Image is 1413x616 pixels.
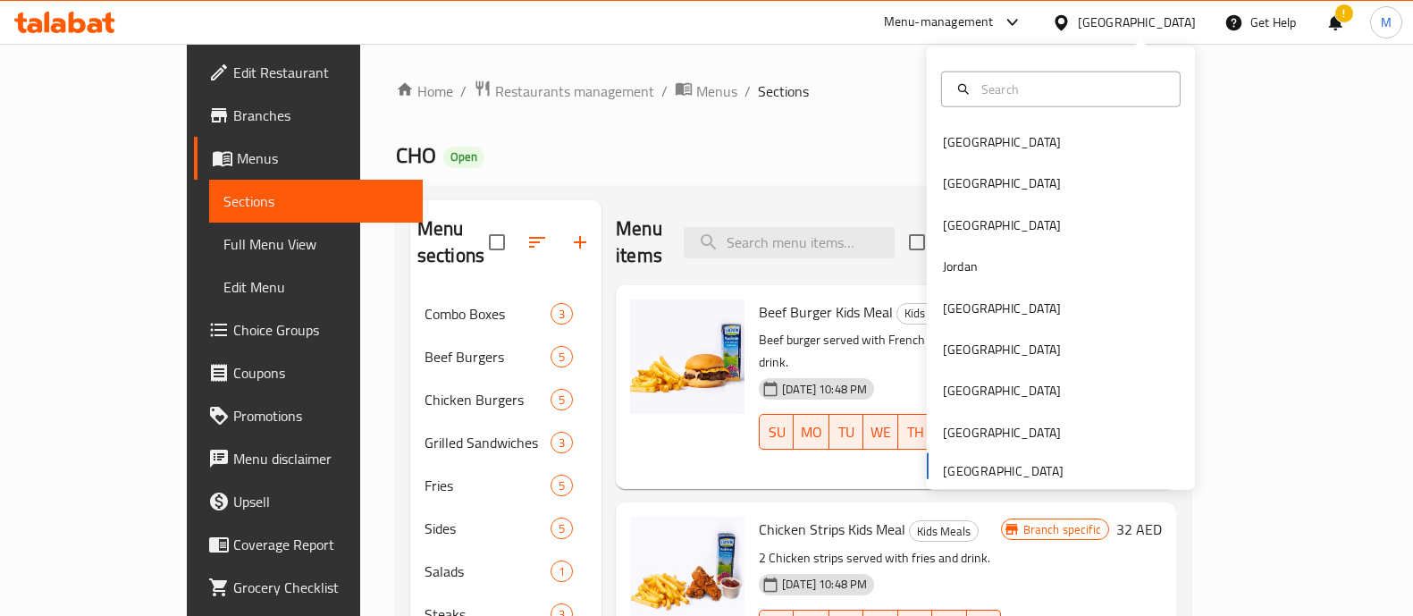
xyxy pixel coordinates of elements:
span: 5 [551,477,572,494]
a: Upsell [194,480,423,523]
div: items [551,561,573,582]
a: Menus [194,137,423,180]
span: WE [871,419,891,445]
span: Choice Groups [233,319,408,341]
span: Coverage Report [233,534,408,555]
div: Fries5 [410,464,601,507]
span: Edit Restaurant [233,62,408,83]
span: Grocery Checklist [233,577,408,598]
span: 3 [551,435,572,451]
span: Beef Burger Kids Meal [759,299,893,325]
div: items [551,432,573,453]
div: [GEOGRAPHIC_DATA] [943,298,1061,317]
div: Combo Boxes3 [410,292,601,335]
li: / [460,80,467,102]
span: Grilled Sandwiches [425,432,551,453]
nav: breadcrumb [396,80,1190,103]
span: TH [905,419,925,445]
span: Promotions [233,405,408,426]
span: Kids Meals [897,303,965,324]
span: Kids Meals [910,521,978,542]
h2: Menu sections [417,215,489,269]
a: Choice Groups [194,308,423,351]
div: [GEOGRAPHIC_DATA] [943,381,1061,401]
span: MO [801,419,822,445]
a: Branches [194,94,423,137]
span: 5 [551,520,572,537]
span: CHO [396,135,436,175]
span: Combo Boxes [425,303,551,325]
span: Select section [898,224,936,261]
h2: Menu items [616,215,662,269]
li: / [661,80,668,102]
p: 2 Chicken strips served with fries and drink. [759,547,1001,570]
input: Search [974,79,1169,98]
div: [GEOGRAPHIC_DATA] [943,215,1061,234]
a: Menu disclaimer [194,437,423,480]
span: M [1381,13,1392,32]
span: 5 [551,349,572,366]
div: items [551,475,573,496]
div: Jordan [943,257,978,276]
a: Coupons [194,351,423,394]
div: items [551,518,573,539]
a: Full Menu View [209,223,423,266]
div: Salads1 [410,550,601,593]
a: Promotions [194,394,423,437]
a: Grocery Checklist [194,566,423,609]
a: Restaurants management [474,80,654,103]
div: Beef Burgers5 [410,335,601,378]
a: Home [396,80,453,102]
div: Grilled Sandwiches3 [410,421,601,464]
button: SU [759,414,794,450]
span: Full Menu View [223,233,408,255]
p: Beef burger served with French fries and a drink. [759,329,1001,374]
span: Sort sections [516,221,559,264]
div: [GEOGRAPHIC_DATA] [943,132,1061,152]
h6: 32 AED [1116,517,1162,542]
button: WE [863,414,898,450]
div: Sides5 [410,507,601,550]
a: Menus [675,80,737,103]
div: [GEOGRAPHIC_DATA] [943,340,1061,359]
span: Menus [237,148,408,169]
span: Beef Burgers [425,346,551,367]
div: Menu-management [884,12,994,33]
button: TU [829,414,863,450]
button: TH [898,414,932,450]
span: Edit Menu [223,276,408,298]
span: Open [443,149,484,165]
span: Salads [425,561,551,582]
span: [DATE] 10:48 PM [775,381,874,398]
span: TU [837,419,856,445]
li: / [744,80,751,102]
span: Menu disclaimer [233,448,408,469]
span: Menus [696,80,737,102]
span: Sections [758,80,809,102]
span: 3 [551,306,572,323]
div: [GEOGRAPHIC_DATA] [1078,13,1196,32]
div: Kids Meals [896,303,966,325]
div: Open [443,147,484,168]
span: Chicken Strips Kids Meal [759,516,905,543]
span: Branch specific [1016,521,1108,538]
div: Kids Meals [909,520,979,542]
span: Coupons [233,362,408,384]
span: 1 [551,563,572,580]
input: search [684,227,895,258]
span: Select all sections [478,224,516,261]
span: Sections [223,190,408,212]
div: [GEOGRAPHIC_DATA] [943,423,1061,443]
button: MO [794,414,829,450]
span: Branches [233,105,408,126]
span: 5 [551,392,572,409]
span: Restaurants management [495,80,654,102]
a: Edit Menu [209,266,423,308]
a: Sections [209,180,423,223]
span: Fries [425,475,551,496]
img: Beef Burger Kids Meal [630,300,744,414]
span: SU [767,419,786,445]
span: Sides [425,518,551,539]
span: Upsell [233,491,408,512]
